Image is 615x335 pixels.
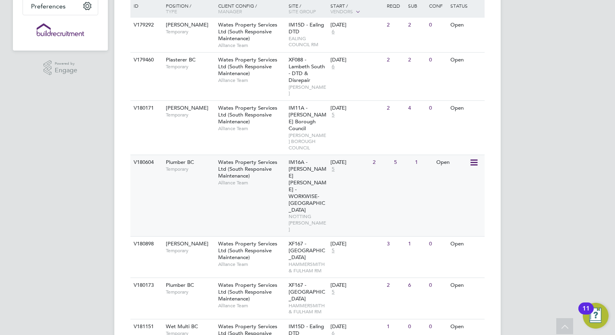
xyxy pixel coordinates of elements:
[289,104,326,132] span: IM11A - [PERSON_NAME] Borough Council
[23,23,98,36] a: Go to home page
[434,155,469,170] div: Open
[406,278,427,293] div: 6
[166,29,214,35] span: Temporary
[330,57,383,63] div: [DATE]
[406,18,427,33] div: 2
[166,8,177,14] span: Type
[385,278,406,293] div: 2
[289,159,326,213] span: IM16A - [PERSON_NAME] [PERSON_NAME] - WORKWISE- [GEOGRAPHIC_DATA]
[583,303,609,329] button: Open Resource Center, 11 new notifications
[406,53,427,67] div: 2
[427,18,448,33] div: 0
[132,18,160,33] div: V179292
[166,240,208,247] span: [PERSON_NAME]
[289,213,327,232] span: NOTTING [PERSON_NAME]
[132,53,160,67] div: V179460
[385,319,406,334] div: 1
[448,319,483,334] div: Open
[55,67,77,74] span: Engage
[218,240,277,261] span: Wates Property Services Ltd (South Responsive Maintenance)
[330,29,336,35] span: 6
[289,21,324,35] span: IM15D - Ealing DTD
[385,53,406,67] div: 2
[166,282,194,288] span: Plumber BC
[218,8,242,14] span: Manager
[406,101,427,116] div: 4
[166,159,194,165] span: Plumber BC
[330,22,383,29] div: [DATE]
[330,289,336,296] span: 5
[37,23,84,36] img: buildrec-logo-retina.png
[166,21,208,28] span: [PERSON_NAME]
[31,2,66,10] span: Preferences
[132,155,160,170] div: V180604
[371,155,392,170] div: 2
[289,35,327,48] span: EALING COUNCIL RM
[55,60,77,67] span: Powered by
[330,247,336,254] span: 5
[330,323,383,330] div: [DATE]
[218,77,285,84] span: Alliance Team
[132,319,160,334] div: V181151
[385,237,406,251] div: 3
[289,56,325,84] span: XF088 - Lambeth South - DTD & Disrepair
[289,302,327,315] span: HAMMERSMITH & FULHAM RM
[448,278,483,293] div: Open
[166,56,196,63] span: Plasterer BC
[218,125,285,132] span: Alliance Team
[427,278,448,293] div: 0
[289,132,327,151] span: [PERSON_NAME] BOROUGH COUNCIL
[43,60,78,76] a: Powered byEngage
[218,261,285,268] span: Alliance Team
[218,302,285,309] span: Alliance Team
[582,308,590,319] div: 11
[330,282,383,289] div: [DATE]
[166,104,208,111] span: [PERSON_NAME]
[218,282,277,302] span: Wates Property Services Ltd (South Responsive Maintenance)
[427,101,448,116] div: 0
[448,101,483,116] div: Open
[385,18,406,33] div: 2
[427,53,448,67] div: 0
[289,261,327,274] span: HAMMERSMITH & FULHAM RM
[166,63,214,70] span: Temporary
[392,155,413,170] div: 5
[132,278,160,293] div: V180173
[448,53,483,67] div: Open
[132,101,160,116] div: V180171
[427,237,448,251] div: 0
[166,323,198,330] span: Wet Multi BC
[218,104,277,125] span: Wates Property Services Ltd (South Responsive Maintenance)
[289,282,325,302] span: XF167 - [GEOGRAPHIC_DATA]
[330,241,383,247] div: [DATE]
[448,237,483,251] div: Open
[289,84,327,96] span: [PERSON_NAME]
[406,319,427,334] div: 0
[132,237,160,251] div: V180898
[406,237,427,251] div: 1
[218,56,277,77] span: Wates Property Services Ltd (South Responsive Maintenance)
[427,319,448,334] div: 0
[289,240,325,261] span: XF167 - [GEOGRAPHIC_DATA]
[330,166,336,173] span: 5
[330,63,336,70] span: 6
[330,112,336,118] span: 5
[289,8,316,14] span: Site Group
[413,155,434,170] div: 1
[218,159,277,179] span: Wates Property Services Ltd (South Responsive Maintenance)
[330,105,383,112] div: [DATE]
[330,8,353,14] span: Vendors
[166,166,214,172] span: Temporary
[166,289,214,295] span: Temporary
[166,247,214,254] span: Temporary
[218,21,277,42] span: Wates Property Services Ltd (South Responsive Maintenance)
[218,42,285,49] span: Alliance Team
[330,159,369,166] div: [DATE]
[385,101,406,116] div: 2
[166,112,214,118] span: Temporary
[448,18,483,33] div: Open
[218,180,285,186] span: Alliance Team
